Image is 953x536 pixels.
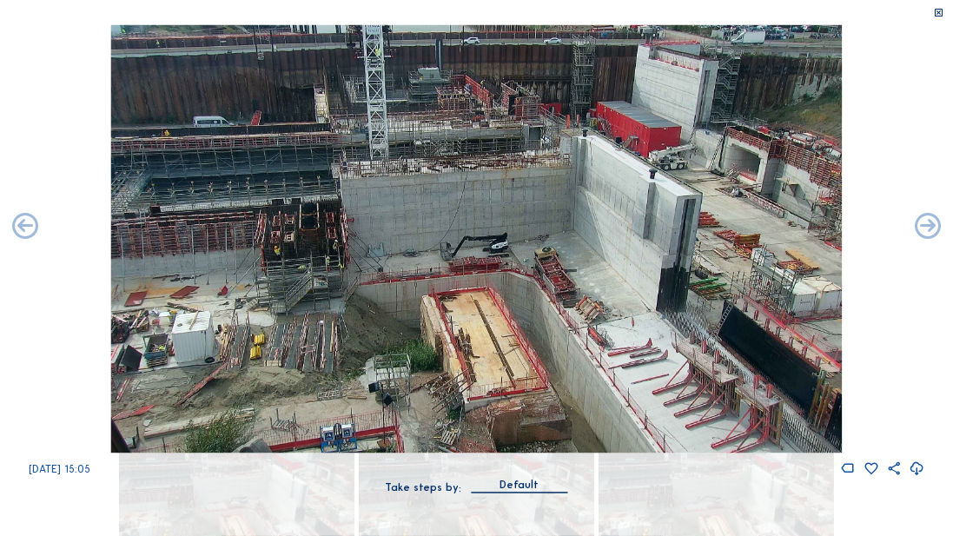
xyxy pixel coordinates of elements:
img: Image [111,24,843,453]
i: Forward [10,212,41,243]
div: Default [471,478,568,493]
div: Take steps by: [385,483,461,493]
div: Default [500,478,539,493]
span: [DATE] 15:05 [29,463,90,475]
i: Back [912,212,943,243]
